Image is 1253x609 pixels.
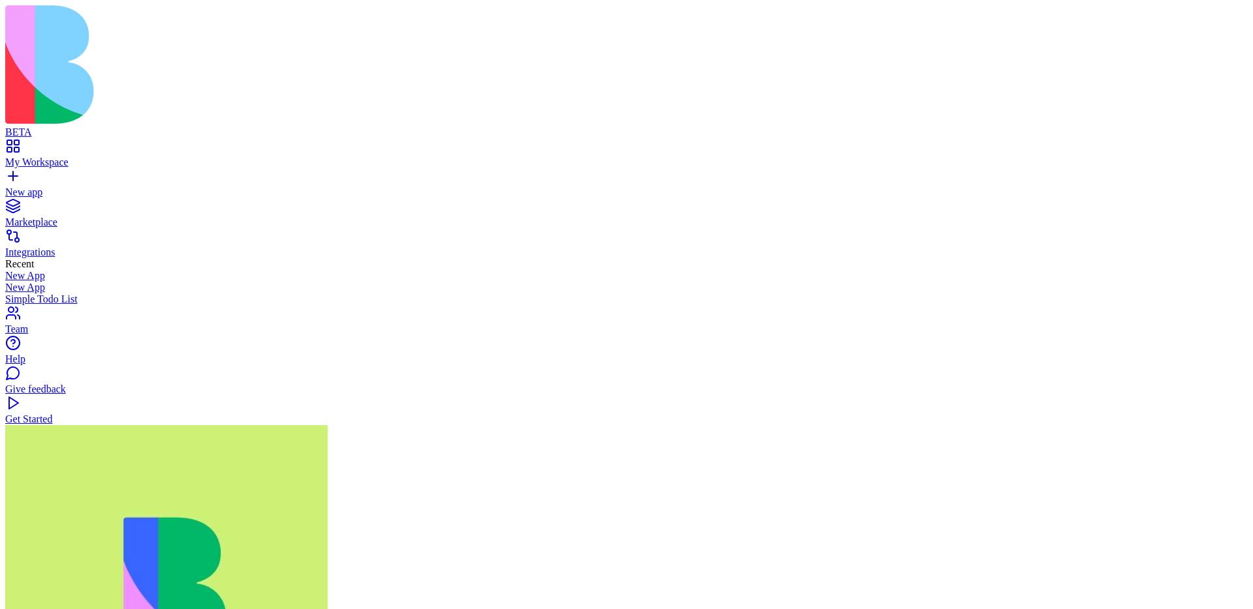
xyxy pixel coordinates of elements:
[5,312,1248,335] a: Team
[5,246,1248,258] div: Integrations
[5,282,1248,293] a: New App
[5,175,1248,198] a: New app
[5,258,34,269] span: Recent
[5,145,1248,168] a: My Workspace
[5,293,1248,305] a: Simple Todo List
[5,126,1248,138] div: BETA
[5,353,1248,365] div: Help
[5,372,1248,395] a: Give feedback
[5,323,1248,335] div: Team
[5,205,1248,228] a: Marketplace
[5,216,1248,228] div: Marketplace
[5,342,1248,365] a: Help
[5,270,1248,282] a: New App
[5,402,1248,425] a: Get Started
[5,383,1248,395] div: Give feedback
[5,115,1248,138] a: BETA
[5,235,1248,258] a: Integrations
[5,413,1248,425] div: Get Started
[5,5,530,124] img: logo
[5,186,1248,198] div: New app
[5,156,1248,168] div: My Workspace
